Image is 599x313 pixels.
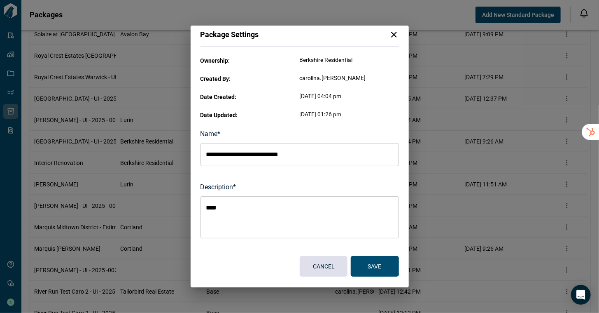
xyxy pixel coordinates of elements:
span: Created By : [200,75,231,82]
p: This Field is Required [206,167,393,176]
p: Name * [200,129,399,139]
span: carolina.[PERSON_NAME] [300,75,366,81]
button: SAVE [351,256,399,277]
span: Date Created : [200,94,237,100]
div: Open Intercom Messenger [571,285,591,305]
p: This Field is Required [206,240,393,248]
p: Description * [200,182,399,192]
span: Package Settings [200,31,259,39]
span: Date Updated : [200,112,238,118]
span: [DATE] 01:26 pm [300,111,342,118]
span: Berkshire Residential [300,56,353,63]
span: [DATE] 04:04 pm [300,93,342,99]
span: Ownership : [200,57,230,64]
button: CANCEL [300,256,348,277]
